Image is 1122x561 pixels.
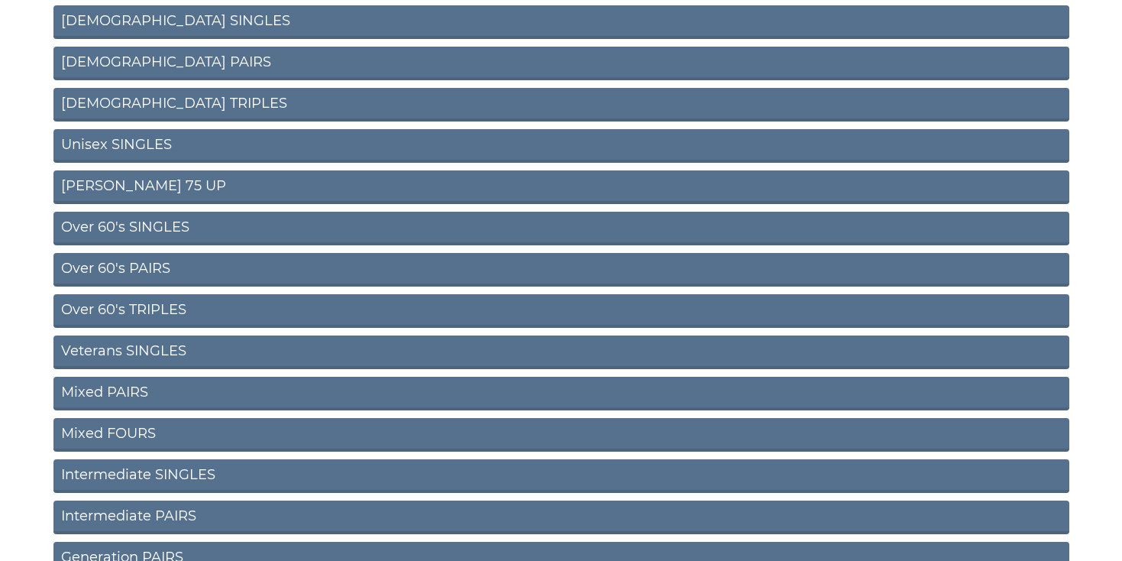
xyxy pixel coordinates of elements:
a: Intermediate SINGLES [53,459,1069,493]
a: [PERSON_NAME] 75 UP [53,170,1069,204]
a: Over 60's SINGLES [53,212,1069,245]
a: Intermediate PAIRS [53,501,1069,534]
a: Over 60's PAIRS [53,253,1069,287]
a: [DEMOGRAPHIC_DATA] PAIRS [53,47,1069,80]
a: Veterans SINGLES [53,336,1069,369]
a: [DEMOGRAPHIC_DATA] SINGLES [53,5,1069,39]
a: Mixed FOURS [53,418,1069,452]
a: Over 60's TRIPLES [53,294,1069,328]
a: Unisex SINGLES [53,129,1069,163]
a: [DEMOGRAPHIC_DATA] TRIPLES [53,88,1069,122]
a: Mixed PAIRS [53,377,1069,410]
